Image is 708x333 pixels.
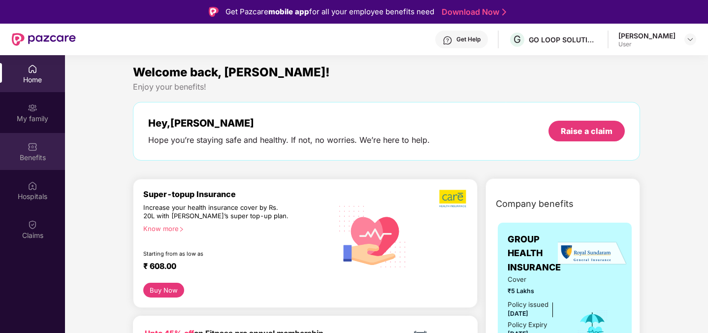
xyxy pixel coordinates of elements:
img: b5dec4f62d2307b9de63beb79f102df3.png [439,189,467,208]
div: Raise a claim [561,126,612,136]
img: insurerLogo [558,241,627,266]
div: Increase your health insurance cover by Rs. 20L with [PERSON_NAME]’s super top-up plan. [143,203,290,221]
div: User [618,40,676,48]
strong: mobile app [268,7,309,16]
div: ₹ 608.00 [143,261,322,273]
span: Cover [508,274,563,285]
span: ₹5 Lakhs [508,286,563,296]
div: Starting from as low as [143,250,290,257]
img: svg+xml;base64,PHN2ZyBpZD0iSGVscC0zMngzMiIgeG1sbnM9Imh0dHA6Ly93d3cudzMub3JnLzIwMDAvc3ZnIiB3aWR0aD... [443,35,452,45]
div: Get Help [456,35,481,43]
div: Policy Expiry [508,320,547,330]
div: Know more [143,225,326,232]
img: New Pazcare Logo [12,33,76,46]
div: Policy issued [508,300,548,310]
img: svg+xml;base64,PHN2ZyB4bWxucz0iaHR0cDovL3d3dy53My5vcmcvMjAwMC9zdmciIHhtbG5zOnhsaW5rPSJodHRwOi8vd3... [332,195,414,277]
img: svg+xml;base64,PHN2ZyBpZD0iQmVuZWZpdHMiIHhtbG5zPSJodHRwOi8vd3d3LnczLm9yZy8yMDAwL3N2ZyIgd2lkdGg9Ij... [28,142,37,152]
span: G [514,33,521,45]
div: GO LOOP SOLUTIONS PRIVATE LIMITED [529,35,598,44]
button: Buy Now [143,283,184,298]
div: Hope you’re staying safe and healthy. If not, no worries. We’re here to help. [148,135,430,145]
div: Enjoy your benefits! [133,82,641,92]
span: right [179,227,184,232]
img: svg+xml;base64,PHN2ZyBpZD0iSG9tZSIgeG1sbnM9Imh0dHA6Ly93d3cudzMub3JnLzIwMDAvc3ZnIiB3aWR0aD0iMjAiIG... [28,64,37,74]
div: [PERSON_NAME] [618,31,676,40]
img: svg+xml;base64,PHN2ZyBpZD0iRHJvcGRvd24tMzJ4MzIiIHhtbG5zPSJodHRwOi8vd3d3LnczLm9yZy8yMDAwL3N2ZyIgd2... [686,35,694,43]
span: GROUP HEALTH INSURANCE [508,233,563,274]
img: Logo [209,7,219,17]
a: Download Now [442,7,503,17]
div: Hey, [PERSON_NAME] [148,117,430,129]
div: Get Pazcare for all your employee benefits need [225,6,434,18]
span: [DATE] [508,310,528,317]
span: Company benefits [496,197,574,211]
img: Stroke [502,7,506,17]
span: Welcome back, [PERSON_NAME]! [133,65,330,79]
img: svg+xml;base64,PHN2ZyBpZD0iQ2xhaW0iIHhtbG5zPSJodHRwOi8vd3d3LnczLm9yZy8yMDAwL3N2ZyIgd2lkdGg9IjIwIi... [28,220,37,230]
img: svg+xml;base64,PHN2ZyBpZD0iSG9zcGl0YWxzIiB4bWxucz0iaHR0cDovL3d3dy53My5vcmcvMjAwMC9zdmciIHdpZHRoPS... [28,181,37,191]
img: svg+xml;base64,PHN2ZyB3aWR0aD0iMjAiIGhlaWdodD0iMjAiIHZpZXdCb3g9IjAgMCAyMCAyMCIgZmlsbD0ibm9uZSIgeG... [28,103,37,113]
div: Super-topup Insurance [143,189,332,199]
